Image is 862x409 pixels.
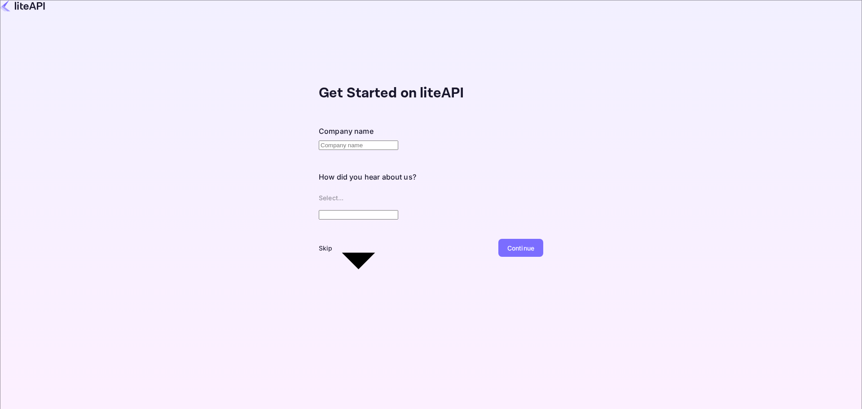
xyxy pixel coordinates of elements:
[319,193,398,202] div: Without label
[319,172,416,182] div: How did you hear about us?
[319,126,374,136] div: Company name
[319,243,333,253] div: Skip
[319,193,398,202] p: Select...
[319,141,398,150] input: Company name
[507,243,534,253] div: Continue
[319,83,498,104] div: Get Started on liteAPI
